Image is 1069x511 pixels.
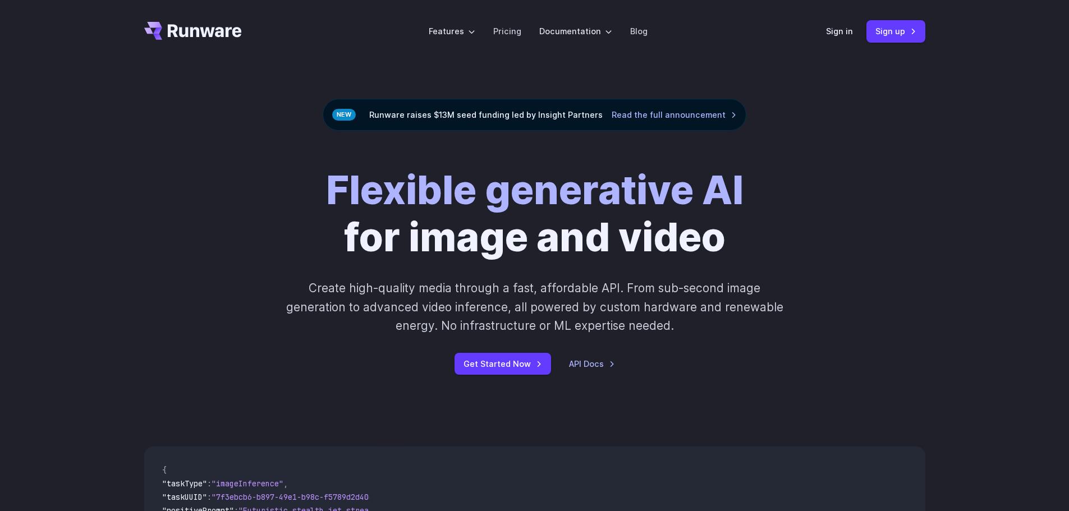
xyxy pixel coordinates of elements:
[539,25,612,38] label: Documentation
[326,166,744,214] strong: Flexible generative AI
[826,25,853,38] a: Sign in
[285,279,784,335] p: Create high-quality media through a fast, affordable API. From sub-second image generation to adv...
[455,353,551,375] a: Get Started Now
[429,25,475,38] label: Features
[144,22,242,40] a: Go to /
[162,492,207,502] span: "taskUUID"
[326,167,744,261] h1: for image and video
[212,492,382,502] span: "7f3ebcb6-b897-49e1-b98c-f5789d2d40d7"
[493,25,521,38] a: Pricing
[630,25,648,38] a: Blog
[866,20,925,42] a: Sign up
[612,108,737,121] a: Read the full announcement
[283,478,288,489] span: ,
[207,492,212,502] span: :
[569,357,615,370] a: API Docs
[212,478,283,489] span: "imageInference"
[162,478,207,489] span: "taskType"
[162,465,167,475] span: {
[323,99,746,131] div: Runware raises $13M seed funding led by Insight Partners
[207,478,212,489] span: :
